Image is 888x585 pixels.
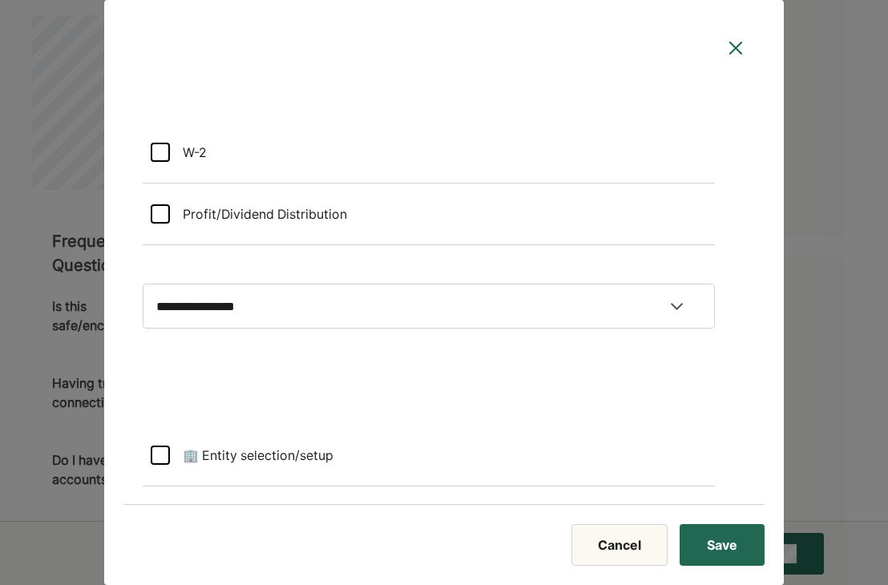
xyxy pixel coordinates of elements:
div: 🏢 Entity selection/setup [170,433,333,478]
button: Cancel [571,524,668,566]
div: 💸 Managing cash flow [170,494,322,539]
div: Profit/Dividend Distribution [170,192,347,236]
button: Save [680,524,765,566]
div: W-2 [170,130,207,175]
